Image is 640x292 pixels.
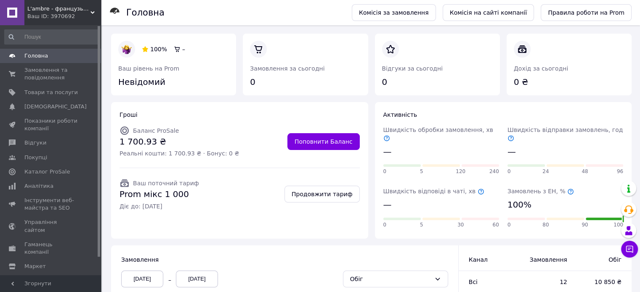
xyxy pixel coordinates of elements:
[456,168,465,175] span: 120
[24,197,78,212] span: Інструменти веб-майстра та SEO
[507,188,574,195] span: Замовлень з ЕН, %
[489,168,499,175] span: 240
[542,168,549,175] span: 24
[24,168,70,176] span: Каталог ProSale
[469,279,478,285] span: Всi
[24,154,47,161] span: Покупці
[383,126,493,142] span: Швидкість обробки замовлення, хв
[507,199,531,211] span: 100%
[24,89,78,96] span: Товари та послуги
[383,111,417,118] span: Активність
[350,274,431,284] div: Обіг
[24,182,53,190] span: Аналітика
[584,255,621,264] span: Обіг
[526,278,567,286] span: 12
[542,221,549,229] span: 80
[617,168,623,175] span: 96
[507,126,623,142] span: Швидкість відправки замовлень, год
[383,188,484,195] span: Швидкість відповіді в чаті, хв
[121,271,163,287] div: [DATE]
[287,133,360,150] a: Поповнити Баланс
[507,168,511,175] span: 0
[176,271,218,287] div: [DATE]
[507,221,511,229] span: 0
[24,139,46,147] span: Відгуки
[4,29,99,45] input: Пошук
[120,149,239,158] span: Реальні кошти: 1 700.93 ₴ · Бонус: 0 ₴
[613,221,623,229] span: 100
[352,4,436,21] a: Комісія за замовлення
[383,199,392,211] span: —
[120,188,199,200] span: Prom мікс 1 000
[24,263,46,270] span: Маркет
[133,180,199,187] span: Ваш поточний тариф
[383,146,392,158] span: —
[24,117,78,132] span: Показники роботи компанії
[420,221,423,229] span: 5
[582,221,588,229] span: 90
[24,66,78,82] span: Замовлення та повідомлення
[120,111,138,118] span: Гроші
[24,52,48,60] span: Головна
[24,103,87,110] span: [DEMOGRAPHIC_DATA]
[121,256,159,263] span: Замовлення
[120,202,199,210] span: Діє до: [DATE]
[457,221,464,229] span: 30
[27,5,90,13] span: L'ambre - французька парфумерія та косметика
[526,255,567,264] span: Замовлення
[182,46,185,53] span: –
[24,218,78,234] span: Управління сайтом
[27,13,101,20] div: Ваш ID: 3970692
[507,146,516,158] span: —
[469,256,488,263] span: Канал
[150,46,167,53] span: 100%
[443,4,534,21] a: Комісія на сайті компанії
[582,168,588,175] span: 48
[284,186,360,203] a: Продовжити тариф
[383,168,387,175] span: 0
[133,127,179,134] span: Баланс ProSale
[24,241,78,256] span: Гаманець компанії
[126,8,165,18] h1: Головна
[120,136,239,148] span: 1 700.93 ₴
[621,241,638,258] button: Чат з покупцем
[383,221,387,229] span: 0
[541,4,632,21] a: Правила роботи на Prom
[492,221,499,229] span: 60
[420,168,423,175] span: 5
[584,278,621,286] span: 10 850 ₴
